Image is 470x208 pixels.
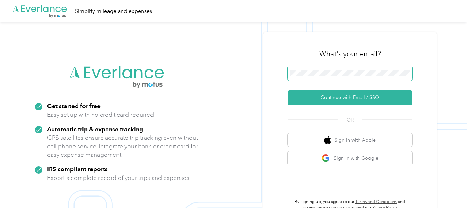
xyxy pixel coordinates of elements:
[288,90,412,105] button: Continue with Email / SSO
[324,136,331,144] img: apple logo
[288,151,412,165] button: google logoSign in with Google
[322,154,330,163] img: google logo
[319,49,381,59] h3: What's your email?
[355,199,397,205] a: Terms and Conditions
[338,116,362,124] span: OR
[47,125,143,133] strong: Automatic trip & expense tracking
[47,102,101,109] strong: Get started for free
[47,110,154,119] p: Easy set up with no credit card required
[47,133,199,159] p: GPS satellites ensure accurate trip tracking even without cell phone service. Integrate your bank...
[47,174,191,182] p: Export a complete record of your trips and expenses.
[75,7,152,16] div: Simplify mileage and expenses
[288,133,412,147] button: apple logoSign in with Apple
[47,165,108,173] strong: IRS compliant reports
